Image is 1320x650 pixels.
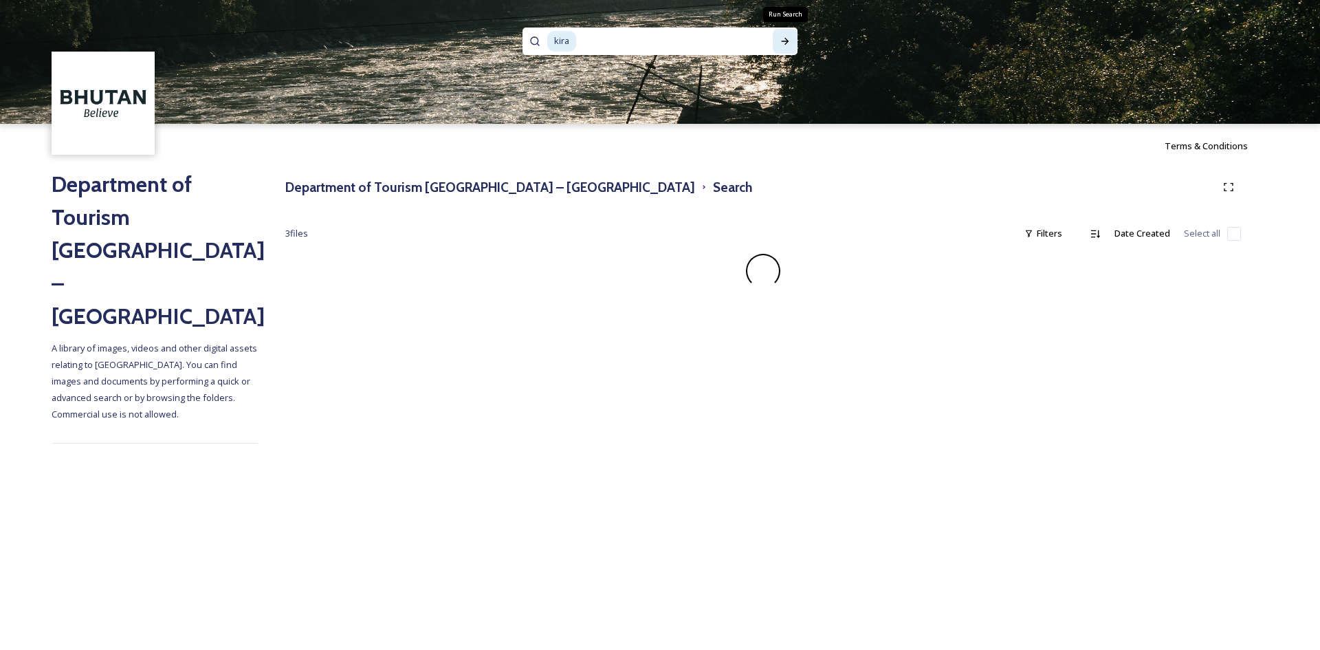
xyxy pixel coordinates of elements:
[1108,220,1177,247] div: Date Created
[285,227,308,240] span: 3 file s
[547,31,576,51] span: kira
[1165,138,1268,154] a: Terms & Conditions
[1165,140,1248,152] span: Terms & Conditions
[52,342,259,420] span: A library of images, videos and other digital assets relating to [GEOGRAPHIC_DATA]. You can find ...
[285,177,695,197] h3: Department of Tourism [GEOGRAPHIC_DATA] – [GEOGRAPHIC_DATA]
[54,54,153,153] img: BT_Logo_BB_Lockup_CMYK_High%2520Res.jpg
[1184,227,1220,240] span: Select all
[52,168,258,333] h2: Department of Tourism [GEOGRAPHIC_DATA] – [GEOGRAPHIC_DATA]
[1017,220,1069,247] div: Filters
[763,7,808,22] div: Run Search
[713,177,752,197] h3: Search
